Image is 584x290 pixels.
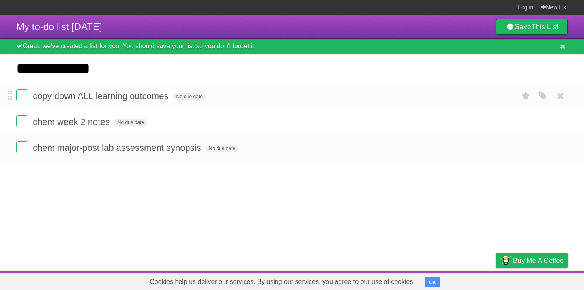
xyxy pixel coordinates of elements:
[500,253,511,267] img: Buy me a coffee
[206,145,238,152] span: No due date
[16,89,28,101] label: Done
[531,23,558,31] b: This List
[496,19,568,35] a: SaveThis List
[518,89,534,103] label: Star task
[388,273,405,288] a: About
[16,115,28,127] label: Done
[173,93,206,100] span: No due date
[33,143,203,153] span: chem major-post lab assessment synopsis
[485,273,507,288] a: Privacy
[517,273,568,288] a: Suggest a feature
[458,273,476,288] a: Terms
[33,91,170,101] span: copy down ALL learning outcomes
[142,274,423,290] span: Cookies help us deliver our services. By using our services, you agree to our use of cookies.
[425,277,440,287] button: OK
[513,253,564,268] span: Buy me a coffee
[415,273,448,288] a: Developers
[496,253,568,268] a: Buy me a coffee
[16,141,28,153] label: Done
[33,117,112,127] span: chem week 2 notes
[16,21,102,32] span: My to-do list [DATE]
[114,119,147,126] span: No due date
